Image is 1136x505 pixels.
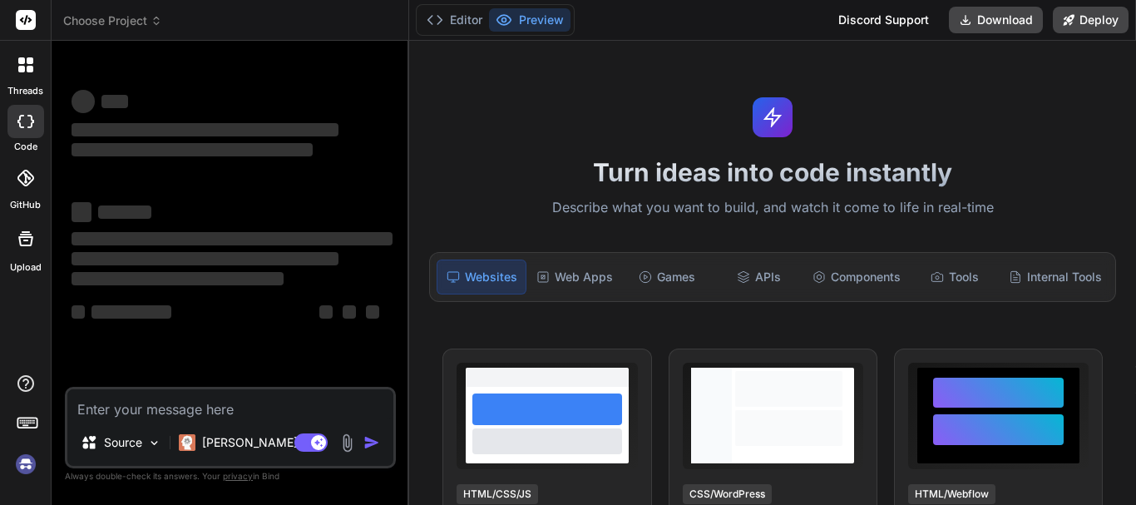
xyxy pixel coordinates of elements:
[104,434,142,451] p: Source
[63,12,162,29] span: Choose Project
[949,7,1043,33] button: Download
[72,90,95,113] span: ‌
[202,434,326,451] p: [PERSON_NAME] 4 S..
[147,436,161,450] img: Pick Models
[457,484,538,504] div: HTML/CSS/JS
[14,140,37,154] label: code
[828,7,939,33] div: Discord Support
[72,232,393,245] span: ‌
[10,260,42,275] label: Upload
[223,471,253,481] span: privacy
[343,305,356,319] span: ‌
[72,272,284,285] span: ‌
[72,305,85,319] span: ‌
[363,434,380,451] img: icon
[1053,7,1129,33] button: Deploy
[65,468,396,484] p: Always double-check its answers. Your in Bind
[1002,260,1109,295] div: Internal Tools
[714,260,803,295] div: APIs
[419,157,1126,187] h1: Turn ideas into code instantly
[489,8,570,32] button: Preview
[179,434,195,451] img: Claude 4 Sonnet
[7,84,43,98] label: threads
[908,484,995,504] div: HTML/Webflow
[72,123,338,136] span: ‌
[806,260,907,295] div: Components
[319,305,333,319] span: ‌
[101,95,128,108] span: ‌
[911,260,999,295] div: Tools
[72,252,338,265] span: ‌
[98,205,151,219] span: ‌
[530,260,620,295] div: Web Apps
[366,305,379,319] span: ‌
[437,260,526,295] div: Websites
[12,450,40,478] img: signin
[338,433,357,453] img: attachment
[91,305,171,319] span: ‌
[683,484,772,504] div: CSS/WordPress
[72,202,91,222] span: ‌
[623,260,711,295] div: Games
[419,197,1126,219] p: Describe what you want to build, and watch it come to life in real-time
[10,198,41,212] label: GitHub
[420,8,489,32] button: Editor
[72,143,313,156] span: ‌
